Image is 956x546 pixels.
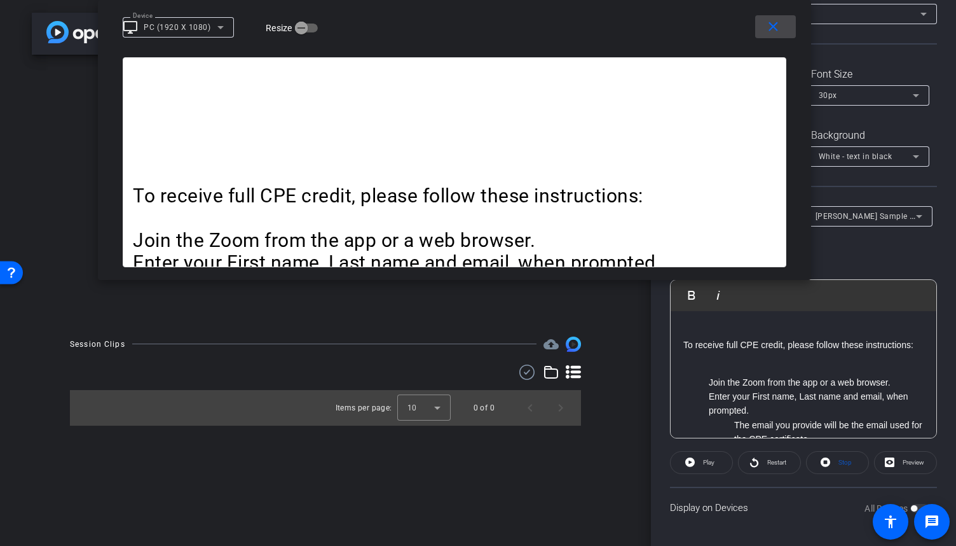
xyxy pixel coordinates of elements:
[809,125,929,146] div: Background
[838,459,852,466] span: Stop
[683,324,924,367] p: To receive full CPE credit, please follow these instructions:
[924,514,939,529] mat-icon: message
[474,402,495,414] div: 0 of 0
[903,459,924,466] span: Preview
[46,21,147,43] img: app-logo
[883,514,898,529] mat-icon: accessibility
[703,459,714,466] span: Play
[709,375,924,389] p: Join the Zoom from the app or a web browser.
[70,338,125,351] div: Session Clips
[133,162,776,229] p: To receive full CPE credit, please follow these instructions:
[767,459,786,466] span: Restart
[566,337,581,352] img: Session clips
[133,251,776,274] p: Enter your First name, Last name and email, when prompted.
[144,23,210,32] mat-select-trigger: PC (1920 X 1080)
[515,393,545,423] button: Previous page
[765,19,781,35] mat-icon: close
[864,502,910,515] label: All Devices
[266,22,295,34] label: Resize
[809,64,929,85] div: Font Size
[543,337,559,352] span: Destinations for your clips
[32,55,619,324] div: Waiting for subjects to join...
[123,20,138,35] mat-icon: desktop_windows
[543,337,559,352] mat-icon: cloud_upload
[709,389,924,418] p: Enter your First name, Last name and email, when prompted.
[133,12,153,19] mat-label: Device
[734,418,924,447] p: The email you provide will be the email used for the CPE certificate.
[819,152,892,161] span: White - text in black
[336,402,392,414] div: Items per page:
[819,91,837,100] span: 30px
[133,229,776,251] p: Join the Zoom from the app or a web browser.
[670,487,937,528] div: Display on Devices
[545,393,576,423] button: Next page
